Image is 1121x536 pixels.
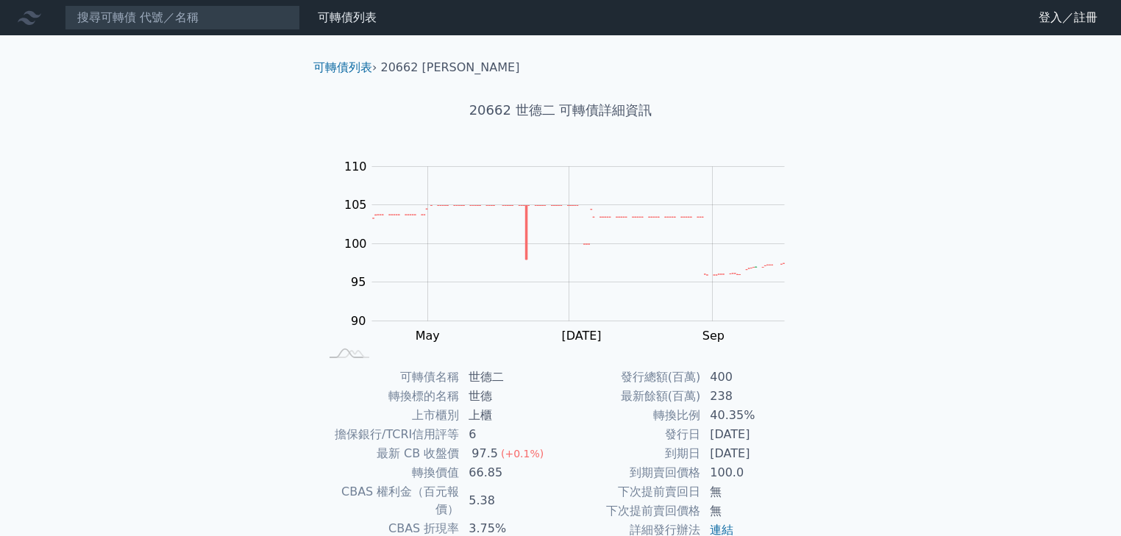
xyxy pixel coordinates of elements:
[319,463,460,482] td: 轉換價值
[351,275,366,289] tspan: 95
[460,463,560,482] td: 66.85
[560,425,701,444] td: 發行日
[460,425,560,444] td: 6
[319,482,460,519] td: CBAS 權利金（百元報價）
[319,425,460,444] td: 擔保銀行/TCRI信用評等
[344,160,367,174] tspan: 110
[313,60,372,74] a: 可轉債列表
[381,59,520,76] li: 20662 [PERSON_NAME]
[344,198,367,212] tspan: 105
[701,406,802,425] td: 40.35%
[701,444,802,463] td: [DATE]
[1027,6,1109,29] a: 登入／註冊
[65,5,300,30] input: 搜尋可轉債 代號／名稱
[351,314,366,328] tspan: 90
[560,387,701,406] td: 最新餘額(百萬)
[319,387,460,406] td: 轉換標的名稱
[460,406,560,425] td: 上櫃
[319,406,460,425] td: 上市櫃別
[701,425,802,444] td: [DATE]
[701,482,802,501] td: 無
[560,444,701,463] td: 到期日
[344,237,367,251] tspan: 100
[560,463,701,482] td: 到期賣回價格
[561,329,601,343] tspan: [DATE]
[560,368,701,387] td: 發行總額(百萬)
[701,368,802,387] td: 400
[701,501,802,521] td: 無
[560,406,701,425] td: 轉換比例
[469,445,501,462] div: 97.5
[319,368,460,387] td: 可轉債名稱
[302,100,819,121] h1: 20662 世德二 可轉債詳細資訊
[313,59,377,76] li: ›
[560,501,701,521] td: 下次提前賣回價格
[501,448,544,460] span: (+0.1%)
[701,463,802,482] td: 100.0
[336,160,807,343] g: Chart
[560,482,701,501] td: 下次提前賣回日
[460,482,560,519] td: 5.38
[702,329,725,343] tspan: Sep
[701,387,802,406] td: 238
[460,368,560,387] td: 世德二
[416,329,440,343] tspan: May
[460,387,560,406] td: 世德
[318,10,377,24] a: 可轉債列表
[319,444,460,463] td: 最新 CB 收盤價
